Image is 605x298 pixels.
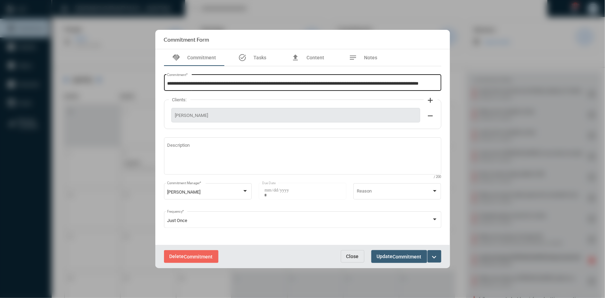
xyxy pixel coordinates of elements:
[341,250,364,263] button: Close
[349,53,357,62] mat-icon: notes
[169,97,190,102] label: Clients:
[377,254,422,259] span: Update
[172,53,181,62] mat-icon: handshake
[364,55,378,60] span: Notes
[188,55,216,60] span: Commitment
[167,218,187,223] span: Just Once
[393,254,422,259] span: Commitment
[426,112,435,120] mat-icon: remove
[175,113,416,118] span: [PERSON_NAME]
[167,189,200,195] span: [PERSON_NAME]
[346,254,359,259] span: Close
[371,250,427,263] button: UpdateCommitment
[238,53,247,62] mat-icon: task_alt
[184,254,213,259] span: Commitment
[430,253,439,261] mat-icon: expand_more
[164,36,209,43] h2: Commitment Form
[164,250,218,263] button: DeleteCommitment
[306,55,324,60] span: Content
[434,175,441,179] mat-hint: / 200
[426,96,435,104] mat-icon: add
[170,254,213,259] span: Delete
[291,53,300,62] mat-icon: file_upload
[253,55,266,60] span: Tasks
